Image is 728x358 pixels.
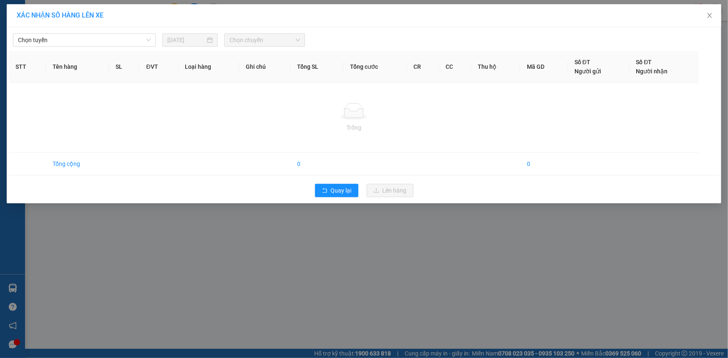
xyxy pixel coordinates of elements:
span: Quay lại [331,186,352,195]
span: Số ĐT [574,59,590,65]
td: Tổng cộng [46,153,109,175]
th: SL [109,51,140,83]
th: ĐVT [139,51,178,83]
button: uploadLên hàng [367,184,413,197]
th: Tên hàng [46,51,109,83]
th: CC [439,51,471,83]
div: Trống [15,123,692,132]
span: Người gửi [574,68,601,75]
th: Thu hộ [471,51,520,83]
th: Mã GD [520,51,568,83]
input: 15/08/2025 [167,35,205,45]
span: Người nhận [636,68,668,75]
span: Chọn chuyến [229,34,300,46]
td: 0 [520,153,568,175]
th: Tổng cước [343,51,407,83]
th: STT [9,51,46,83]
span: close [706,12,713,19]
button: Close [698,4,721,28]
span: Chọn tuyến [18,34,151,46]
th: Loại hàng [178,51,239,83]
th: CR [407,51,439,83]
span: Số ĐT [636,59,652,65]
td: 0 [290,153,344,175]
span: XÁC NHẬN SỐ HÀNG LÊN XE [17,11,103,19]
th: Tổng SL [290,51,344,83]
th: Ghi chú [239,51,290,83]
button: rollbackQuay lại [315,184,358,197]
span: rollback [322,188,327,194]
